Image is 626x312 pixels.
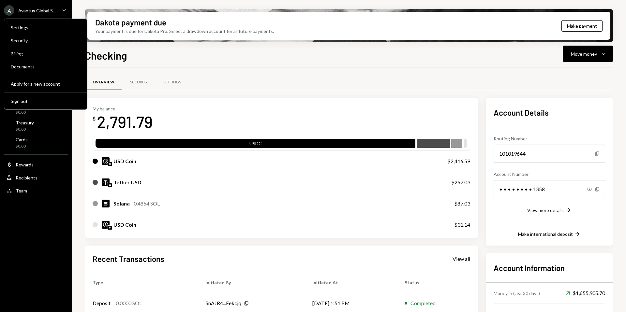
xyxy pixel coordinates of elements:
div: Billing [11,51,81,56]
div: Cards [16,137,28,142]
a: Cards$0.00 [4,135,68,150]
a: View all [453,255,470,262]
div: Apply for a new account [11,81,81,87]
button: Make international deposit [518,231,581,238]
a: Security [7,35,84,46]
a: Documents [7,61,84,72]
a: Settings [156,74,189,91]
div: $ [93,115,96,122]
div: Treasury [16,120,34,125]
div: Recipients [16,175,37,180]
div: 0.4854 SOL [134,200,160,207]
div: Settings [11,25,81,30]
img: USDT [102,178,110,186]
div: Solana [113,200,130,207]
h2: Recent Transactions [93,253,164,264]
div: $87.03 [454,200,470,207]
div: View all [453,256,470,262]
a: Recipients [4,172,68,183]
div: $1,655,905.70 [566,289,605,297]
a: Team [4,185,68,196]
div: $31.14 [454,221,470,229]
a: Billing [7,48,84,59]
div: Your payment is due for Dakota Pro. Select a drawdown account for all future payments. [95,28,274,35]
div: Routing Number [494,135,605,142]
div: Completed [410,299,436,307]
div: Avantux Global S... [18,8,56,13]
div: Money in (last 30 days) [494,290,540,297]
img: USDC [102,221,110,229]
div: View more details [527,207,564,213]
div: Overview [93,79,114,85]
div: $257.03 [451,178,470,186]
button: Move money [563,46,613,62]
img: USDC [102,157,110,165]
div: Documents [11,64,81,69]
div: Rewards [16,162,34,167]
div: A [4,5,14,16]
div: $0.00 [16,127,34,132]
th: Status [397,272,478,293]
div: USD Coin [113,157,136,165]
div: 0.0000 SOL [116,299,142,307]
div: Make international deposit [518,231,573,237]
img: ethereum-mainnet [108,226,112,230]
a: Settings [7,21,84,33]
a: Treasury$0.00 [4,118,68,134]
a: Security [122,74,156,91]
button: Sign out [7,95,84,107]
img: SOL [102,200,110,207]
div: USDC [96,140,415,149]
h2: Account Details [494,107,605,118]
h1: Checking [85,49,127,62]
div: Account Number [494,171,605,177]
div: 101019644 [494,145,605,163]
div: Dakota payment due [95,17,166,28]
button: Make payment [561,20,603,32]
div: Sign out [11,98,81,104]
button: View more details [527,207,572,214]
th: Initiated At [305,272,397,293]
div: Security [11,38,81,43]
img: solana-mainnet [108,162,112,166]
img: solana-mainnet [108,183,112,187]
h2: Account Information [494,262,605,273]
div: Deposit [93,299,111,307]
th: Initiated By [198,272,305,293]
a: Overview [85,74,122,91]
div: Team [16,188,27,193]
div: Move money [571,50,597,57]
div: 2,791.79 [97,111,153,132]
th: Type [85,272,198,293]
div: Security [130,79,148,85]
div: • • • • • • • • 1358 [494,180,605,198]
div: $0.00 [16,144,28,149]
button: Apply for a new account [7,78,84,90]
div: $0.00 [16,110,31,115]
div: My balance [93,106,153,111]
a: Rewards [4,159,68,170]
div: USD Coin [113,221,136,229]
div: 5nAJR4...Eekcjq [205,299,241,307]
div: Settings [163,79,181,85]
div: $2,416.59 [447,157,470,165]
div: Tether USD [113,178,142,186]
